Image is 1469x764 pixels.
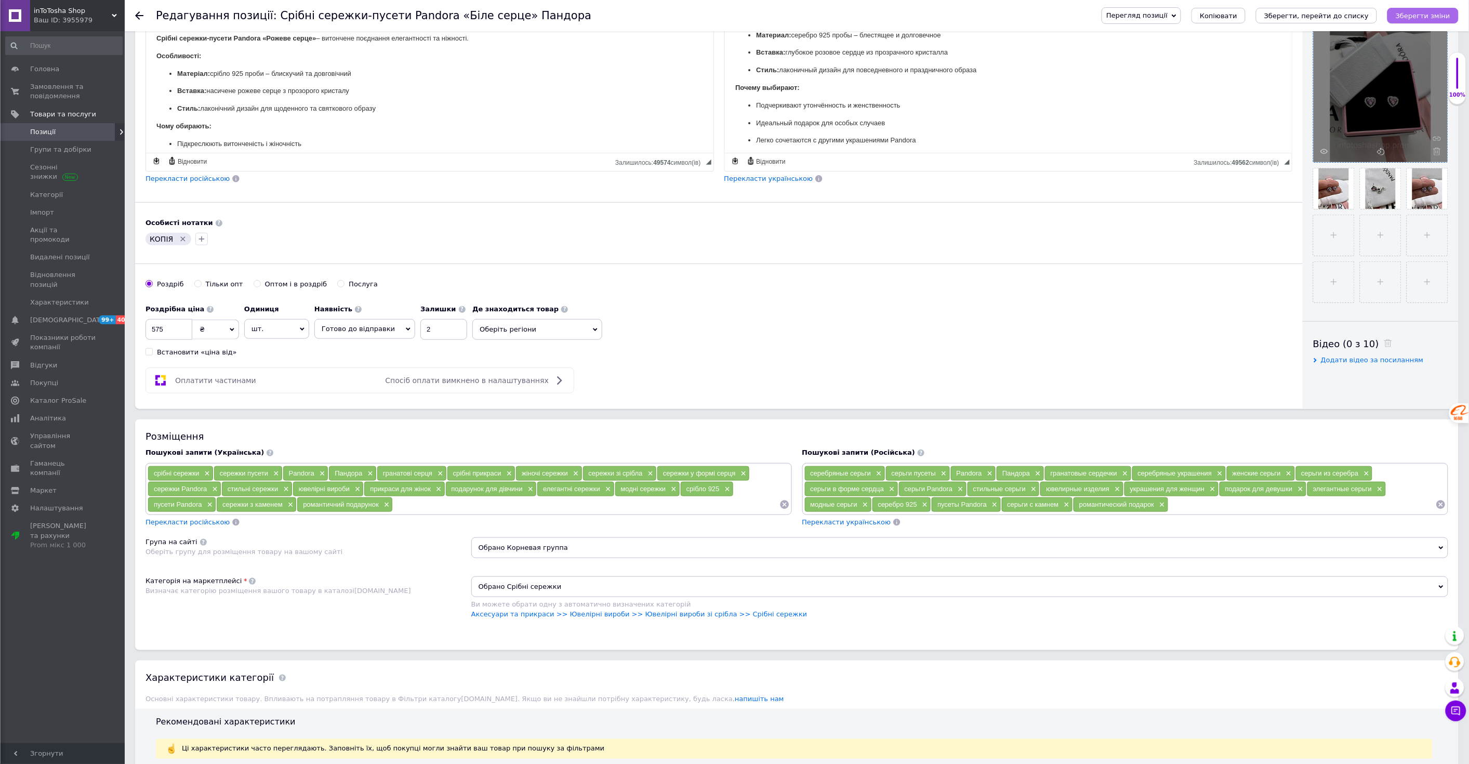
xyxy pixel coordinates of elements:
[30,333,96,352] span: Показники роботи компанії
[34,16,125,25] div: Ваш ID: 3955979
[151,155,162,167] a: Зробити резервну копію зараз
[30,110,96,119] span: Товари та послуги
[603,485,611,494] span: ×
[135,11,143,20] div: Повернутися назад
[471,600,1448,609] div: Ви можете обрати одну з автоматично визначених категорій
[200,325,205,333] span: ₴
[145,175,230,182] span: Перекласти російською
[504,469,512,478] span: ×
[145,576,242,586] div: Категорія на маркетплейсі
[725,23,1292,153] iframe: Редактор, 443EE518-F2A9-4F91-9B2D-4D8788C7C7A0
[663,469,735,477] span: сережки у формі серця
[145,319,192,340] input: 0
[937,500,987,508] span: пусеты Pandora
[30,226,96,244] span: Акції та промокоди
[1033,469,1041,478] span: ×
[645,469,654,478] span: ×
[145,548,342,556] span: Оберіть групу для розміщення товару на вашому сайті
[5,36,123,55] input: Пошук
[755,157,786,166] span: Відновити
[209,485,218,494] span: ×
[30,315,107,325] span: [DEMOGRAPHIC_DATA]
[811,485,884,493] span: серьги в форме сердца
[30,64,59,74] span: Головна
[370,485,431,493] span: прикраси для жінок
[206,280,243,289] div: Тільки опт
[1225,485,1293,493] span: подарок для девушки
[31,77,536,88] p: Подчеркивают утончённость и женственность
[30,431,96,450] span: Управління сайтом
[1138,469,1212,477] span: серебряные украшения
[1130,485,1205,493] span: украшения для женщин
[322,325,395,333] span: Готово до відправки
[886,485,895,494] span: ×
[335,469,362,477] span: Пандора
[154,500,202,508] span: пусети Pandora
[31,24,536,35] p: глубокое розовое сердце из прозрачного кристалла
[30,361,57,370] span: Відгуки
[589,469,643,477] span: сережки зі срібла
[471,537,1448,558] span: Обрано Корневая группа
[202,469,210,478] span: ×
[31,95,536,106] p: Идеальный подарок для особых случаев
[1374,485,1383,494] span: ×
[179,235,187,243] svg: Видалити мітку
[10,11,170,19] strong: Срібні сережки-пусети Pandora «Рожеве серце»
[1285,160,1290,165] span: Потягніть для зміни розмірів
[989,500,998,509] span: ×
[365,469,373,478] span: ×
[146,23,713,153] iframe: Редактор, 39FC8AD1-8AC6-4AB9-AA53-BF08EC268BBB
[31,116,536,127] p: Підкреслюють витонченість і жіночність
[615,156,706,166] div: Кiлькiсть символiв
[157,280,184,289] div: Роздріб
[30,486,57,495] span: Маркет
[31,47,64,55] strong: Матеріал:
[571,469,579,478] span: ×
[1232,159,1249,166] span: 49562
[621,485,666,493] span: модні сережки
[166,744,1422,754] div: Ці характеристики часто переглядають. Заповніть їх, щоб покупці могли знайти ваш товар при пошуку...
[955,485,963,494] span: ×
[1194,156,1285,166] div: Кiлькiсть символiв
[30,541,96,550] div: Prom мікс 1 000
[1157,500,1165,509] span: ×
[1283,469,1292,478] span: ×
[30,414,66,423] span: Аналітика
[10,10,557,162] body: Редактор, 39FC8AD1-8AC6-4AB9-AA53-BF08EC268BBB
[99,315,116,324] span: 99+
[145,518,230,526] span: Перекласти російською
[145,430,1448,443] div: Розміщення
[1449,52,1466,104] div: 100% Якість заповнення
[1192,8,1246,23] button: Копіювати
[730,155,741,167] a: Зробити резервну копію зараз
[30,504,83,513] span: Налаштування
[10,99,65,107] strong: Чому обирають:
[1449,91,1466,99] div: 100%
[724,175,813,182] span: Перекласти українською
[30,521,96,550] span: [PERSON_NAME] та рахунки
[10,61,75,69] strong: Почему выбирают:
[471,576,1448,597] span: Обрано Срібні сережки
[985,469,993,478] span: ×
[31,43,54,51] strong: Стиль:
[1200,12,1237,20] span: Копіювати
[10,29,55,37] strong: Особливості:
[30,208,54,217] span: Імпорт
[1321,356,1424,364] span: Додати відео за посиланням
[30,127,56,137] span: Позиції
[1313,338,1379,349] span: Відео (0 з 10)
[31,63,536,74] p: насичене рожеве серце з прозорого кристалу
[722,485,731,494] span: ×
[220,469,268,477] span: сережки пусети
[1302,469,1359,477] span: серьги из серебра
[381,500,390,509] span: ×
[31,81,536,91] p: лаконічний дизайн для щоденного та святкового образу
[145,449,264,456] span: Пошукові запити (Українська)
[452,485,523,493] span: подарунок для дівчини
[299,485,350,493] span: ювелірні вироби
[1361,469,1370,478] span: ×
[957,469,982,477] span: Pandora
[1106,11,1168,19] span: Перегляд позиції
[228,485,278,493] span: стильні сережки
[30,190,63,200] span: Категорії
